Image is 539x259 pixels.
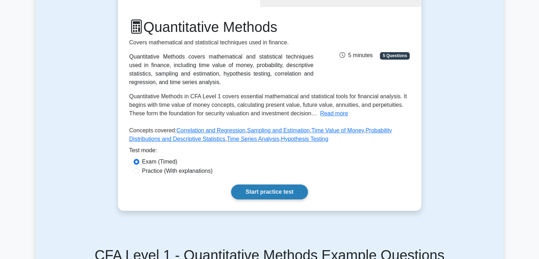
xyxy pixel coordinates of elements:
a: Sampling and Estimation [247,127,310,133]
p: Covers mathematical and statistical techniques used in finance. [129,38,314,47]
a: Correlation and Regression [176,127,246,133]
span: Quantitative Methods in CFA Level 1 covers essential mathematical and statistical tools for finan... [129,93,407,116]
a: Hypothesis Testing [281,136,329,142]
label: Exam (Timed) [142,158,178,166]
h1: Quantitative Methods [129,18,314,35]
div: Quantitative Methods covers mathematical and statistical techniques used in finance, including ti... [129,53,314,87]
button: Read more [320,109,348,118]
label: Practice (With explanations) [142,167,213,175]
a: Time Value of Money [311,127,364,133]
a: Start practice test [231,184,308,199]
span: 5 minutes [339,52,372,58]
a: Time Series Analysis [227,136,279,142]
p: Concepts covered: , , , , , [129,126,410,146]
span: 5 Questions [380,52,410,59]
div: Test mode: [129,146,410,158]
